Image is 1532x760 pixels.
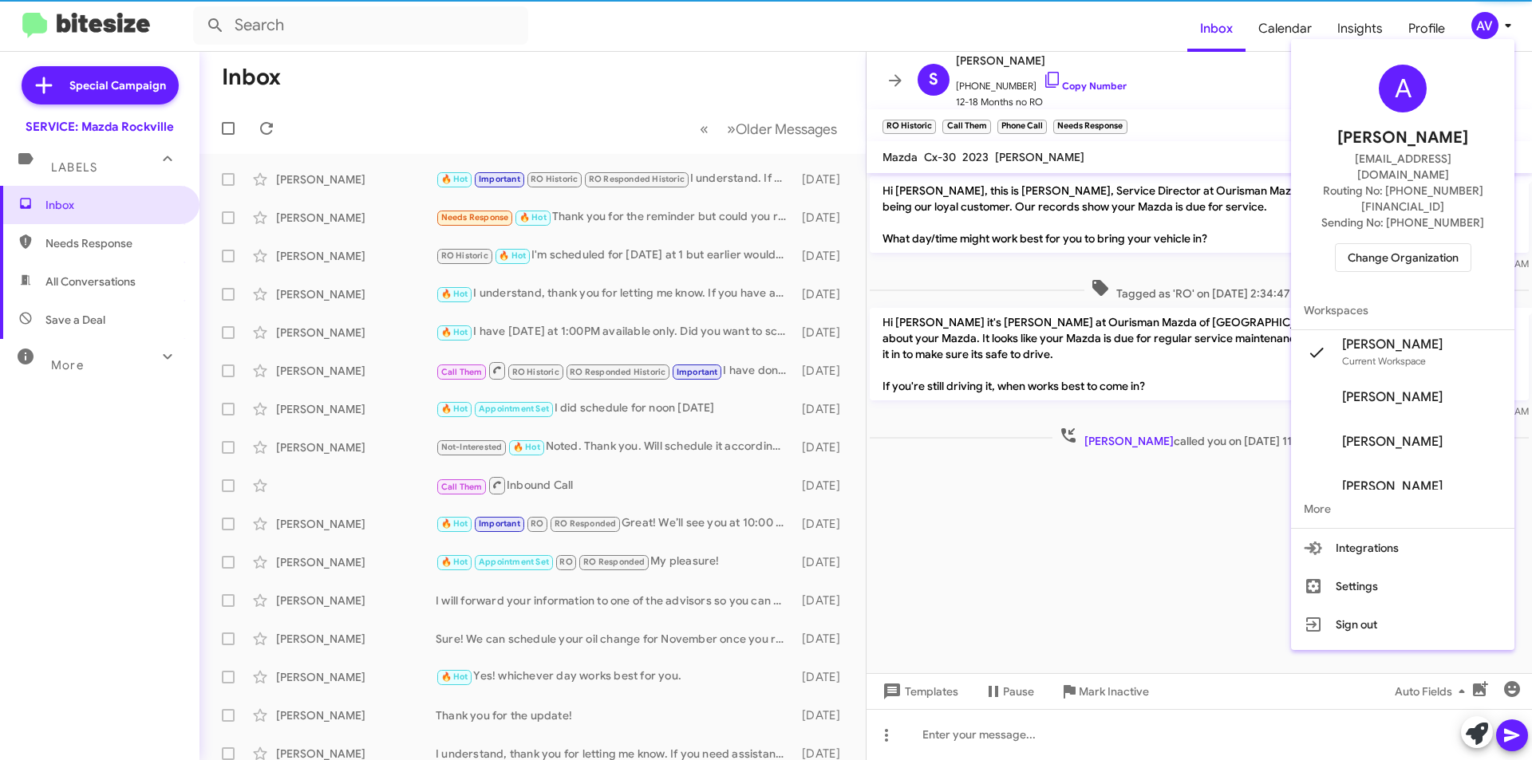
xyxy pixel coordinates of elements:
span: [PERSON_NAME] [1342,389,1443,405]
button: Change Organization [1335,243,1471,272]
span: [PERSON_NAME] [1342,478,1443,494]
span: Routing No: [PHONE_NUMBER][FINANCIAL_ID] [1310,183,1495,215]
span: Sending No: [PHONE_NUMBER] [1321,215,1484,230]
span: [EMAIL_ADDRESS][DOMAIN_NAME] [1310,151,1495,183]
button: Settings [1291,567,1514,605]
button: Sign out [1291,605,1514,644]
span: Change Organization [1348,244,1459,271]
span: Current Workspace [1342,355,1426,367]
span: [PERSON_NAME] [1342,434,1443,450]
span: Workspaces [1291,291,1514,329]
span: [PERSON_NAME] [1337,125,1468,151]
button: Integrations [1291,529,1514,567]
span: More [1291,490,1514,528]
span: [PERSON_NAME] [1342,337,1443,352]
div: A [1379,65,1427,112]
